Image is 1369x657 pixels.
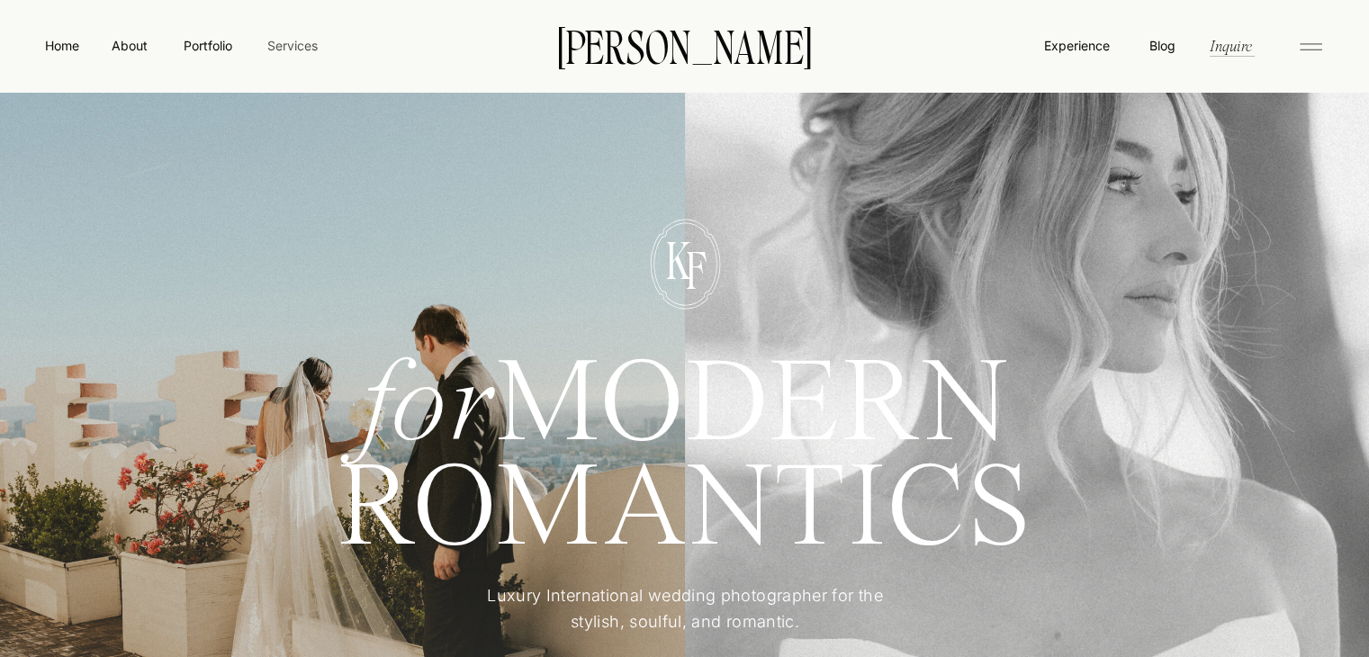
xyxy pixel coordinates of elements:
[109,36,149,54] a: About
[1208,35,1254,56] a: Inquire
[1145,36,1179,54] a: Blog
[653,235,703,281] p: K
[272,355,1099,442] h1: MODERN
[361,349,496,467] i: for
[41,36,83,55] a: Home
[176,36,239,55] a: Portfolio
[671,245,721,291] p: F
[266,36,319,55] a: Services
[272,460,1099,558] h1: ROMANTICS
[461,583,910,636] p: Luxury International wedding photographer for the stylish, soulful, and romantic.
[530,26,840,64] a: [PERSON_NAME]
[1042,36,1112,55] a: Experience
